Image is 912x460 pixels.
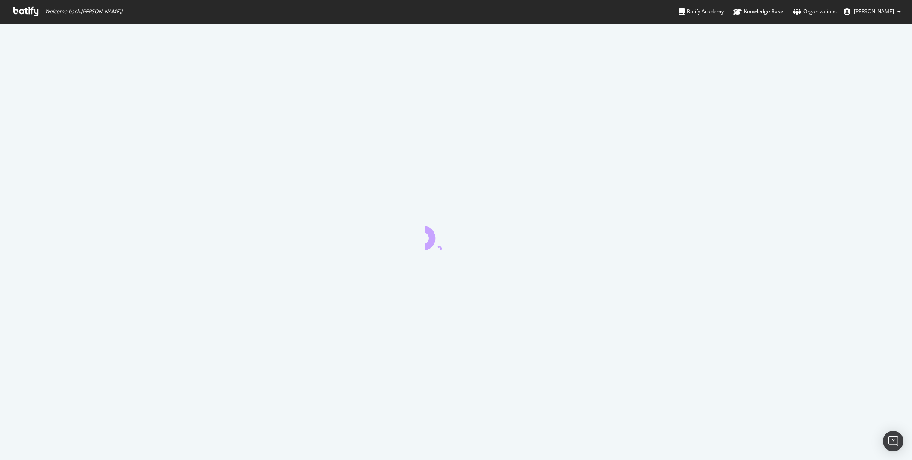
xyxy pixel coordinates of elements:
[793,7,837,16] div: Organizations
[425,220,487,250] div: animation
[679,7,724,16] div: Botify Academy
[883,431,903,451] div: Open Intercom Messenger
[45,8,122,15] span: Welcome back, [PERSON_NAME] !
[854,8,894,15] span: Edward Turner
[733,7,783,16] div: Knowledge Base
[837,5,908,18] button: [PERSON_NAME]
